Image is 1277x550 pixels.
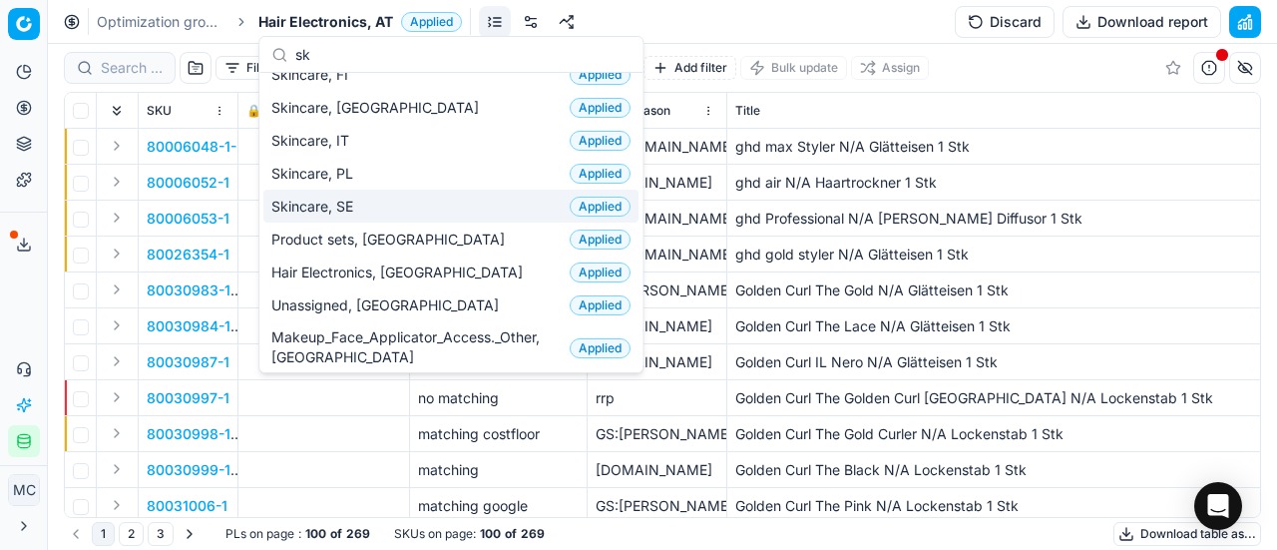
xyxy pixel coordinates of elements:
[105,385,129,409] button: Expand
[596,173,718,193] div: [DOMAIN_NAME]
[105,206,129,230] button: Expand
[147,316,230,336] button: 80030984-1
[418,460,579,480] div: matching
[418,424,579,444] div: matching costfloor
[305,526,326,542] strong: 100
[259,73,642,372] div: Suggestions
[596,496,718,516] div: GS:[PERSON_NAME]-Shop AT
[521,526,545,542] strong: 269
[97,12,462,32] nav: breadcrumb
[271,131,357,151] span: Skincare, IT
[105,99,129,123] button: Expand all
[9,475,39,505] span: MC
[97,12,224,32] a: Optimization groups
[105,277,129,301] button: Expand
[147,424,230,444] button: 80030998-1
[570,65,631,85] span: Applied
[418,388,579,408] div: no matching
[147,103,172,119] span: SKU
[105,457,129,481] button: Expand
[596,137,718,157] div: GS:[DOMAIN_NAME]
[570,131,631,151] span: Applied
[178,522,202,546] button: Go to next page
[271,98,487,118] span: Skincare, [GEOGRAPHIC_DATA]
[735,103,760,119] span: Title
[147,388,229,408] button: 80030997-1
[394,526,476,542] span: SKUs on page :
[570,164,631,184] span: Applied
[105,313,129,337] button: Expand
[105,421,129,445] button: Expand
[330,526,342,542] strong: of
[418,496,579,516] div: matching google
[505,526,517,542] strong: of
[1194,482,1242,530] div: Open Intercom Messenger
[480,526,501,542] strong: 100
[105,349,129,373] button: Expand
[570,98,631,118] span: Applied
[271,164,361,184] span: Skincare, PL
[271,197,361,217] span: Skincare, SE
[147,245,229,265] button: 80026354-1
[570,230,631,250] span: Applied
[246,103,261,119] span: 🔒
[258,12,462,32] span: Hair Electronics, ATApplied
[1063,6,1221,38] button: Download report
[215,56,284,80] button: Filter
[596,388,718,408] div: rrp
[955,6,1055,38] button: Discard
[271,230,513,250] span: Product sets, [GEOGRAPHIC_DATA]
[570,338,631,358] span: Applied
[92,522,115,546] button: 1
[596,280,718,300] div: GS:[PERSON_NAME]-Shop AT
[596,316,718,336] div: [DOMAIN_NAME]
[147,460,230,480] button: 80030999-1
[119,522,144,546] button: 2
[147,209,229,229] button: 80006053-1
[596,352,718,372] div: [DOMAIN_NAME]
[570,197,631,217] span: Applied
[225,526,294,542] span: PLs on page
[271,327,562,367] span: Makeup_Face_Applicator_Access._Other, [GEOGRAPHIC_DATA]
[596,245,718,265] div: GS:[DOMAIN_NAME]
[1113,522,1261,546] button: Download table as...
[225,526,370,542] div: :
[570,295,631,315] span: Applied
[596,460,718,480] div: [DOMAIN_NAME]
[271,65,356,85] span: Skincare, FI
[596,424,718,444] div: GS:[PERSON_NAME]-Shop AT
[271,295,507,315] span: Unassigned, [GEOGRAPHIC_DATA]
[147,137,245,157] button: 80006048-1-2
[147,173,229,193] button: 80006052-1
[147,280,230,300] button: 80030983-1
[105,170,129,194] button: Expand
[295,35,631,75] input: Search groups...
[105,242,129,266] button: Expand
[570,263,631,282] span: Applied
[148,522,174,546] button: 3
[101,58,163,78] input: Search by SKU or title
[643,56,736,80] button: Add filter
[271,263,531,282] span: Hair Electronics, [GEOGRAPHIC_DATA]
[147,352,229,372] button: 80030987-1
[851,56,929,80] button: Assign
[64,522,88,546] button: Go to previous page
[346,526,370,542] strong: 269
[105,134,129,158] button: Expand
[147,496,227,516] button: 80031006-1
[64,522,202,546] nav: pagination
[401,12,462,32] span: Applied
[8,474,40,506] button: MC
[740,56,847,80] button: Bulk update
